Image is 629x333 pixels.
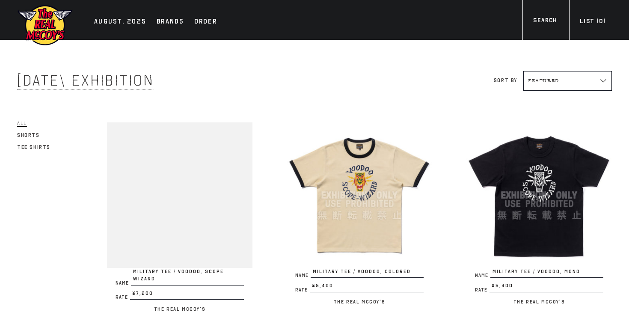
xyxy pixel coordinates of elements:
[580,17,605,28] div: List ( )
[17,142,50,152] a: Tee Shirts
[287,122,432,268] img: MILITARY TEE / VOODOO, COLORED
[190,16,221,28] a: Order
[287,122,432,307] a: MILITARY TEE / VOODOO, COLORED NameMILITARY TEE / VOODOO, COLORED Rate¥5,400 The Real McCoy's
[569,17,616,28] a: List (0)
[116,295,130,300] span: Rate
[475,288,490,292] span: Rate
[599,18,603,25] span: 0
[494,77,517,83] label: Sort by
[17,120,27,127] span: All
[17,71,154,90] span: [DATE] Exhibition
[466,297,612,307] p: The Real McCoy's
[287,297,432,307] p: The Real McCoy's
[475,273,490,278] span: Name
[107,304,252,314] p: The Real McCoy's
[94,16,146,28] div: AUGUST. 2025
[157,16,184,28] div: Brands
[311,268,424,278] span: MILITARY TEE / VOODOO, COLORED
[107,122,252,315] a: MILITARY TEE / VOODOO, SCOPE WIZARD NameMILITARY TEE / VOODOO, SCOPE WIZARD Rate¥7,200 The Real M...
[131,268,244,285] span: MILITARY TEE / VOODOO, SCOPE WIZARD
[466,122,612,307] a: MILITARY TEE / VOODOO, MONO NameMILITARY TEE / VOODOO, MONO Rate¥5,400 The Real McCoy's
[17,118,27,128] a: All
[194,16,217,28] div: Order
[490,282,603,292] span: ¥5,400
[522,16,567,27] a: Search
[295,273,311,278] span: Name
[295,288,310,292] span: Rate
[490,268,603,278] span: MILITARY TEE / VOODOO, MONO
[310,282,424,292] span: ¥5,400
[17,130,40,140] a: Shorts
[130,290,244,300] span: ¥7,200
[17,144,50,150] span: Tee Shirts
[466,122,612,268] img: MILITARY TEE / VOODOO, MONO
[116,281,131,285] span: Name
[533,16,557,27] div: Search
[90,16,151,28] a: AUGUST. 2025
[17,4,73,46] img: mccoys-exhibition
[17,132,40,138] span: Shorts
